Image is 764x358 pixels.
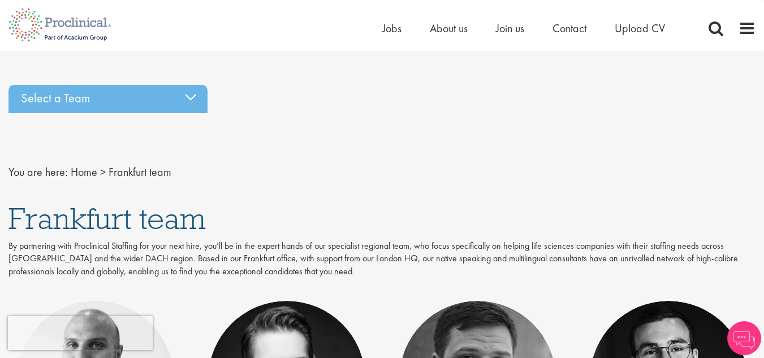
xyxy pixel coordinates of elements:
a: breadcrumb link [71,165,97,179]
a: Join us [496,21,524,36]
a: Upload CV [615,21,665,36]
a: Contact [553,21,586,36]
span: Frankfurt team [109,165,171,179]
span: > [100,165,106,179]
a: About us [430,21,468,36]
p: By partnering with Proclinical Staffing for your next hire, you’ll be in the expert hands of our ... [8,240,756,279]
div: Select a Team [8,85,208,113]
span: You are here: [8,165,68,179]
iframe: reCAPTCHA [8,316,153,350]
span: Frankfurt team [8,199,206,238]
a: Jobs [382,21,402,36]
img: Chatbot [727,321,761,355]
